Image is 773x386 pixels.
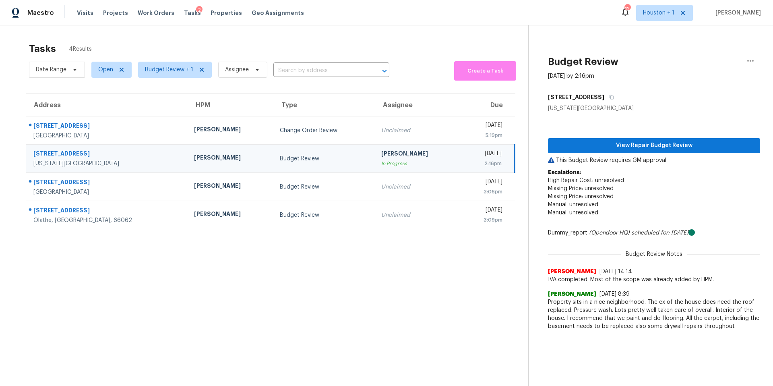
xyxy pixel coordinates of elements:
[554,141,754,151] span: View Repair Budget Review
[103,9,128,17] span: Projects
[381,183,454,191] div: Unclaimed
[194,182,267,192] div: [PERSON_NAME]
[381,149,454,160] div: [PERSON_NAME]
[188,94,273,116] th: HPM
[548,202,598,208] span: Manual: unresolved
[225,66,249,74] span: Assignee
[280,155,368,163] div: Budget Review
[194,154,267,164] div: [PERSON_NAME]
[27,9,54,17] span: Maestro
[548,72,594,80] div: [DATE] by 2:16pm
[467,121,502,131] div: [DATE]
[548,138,760,153] button: View Repair Budget Review
[77,9,93,17] span: Visits
[624,5,630,13] div: 12
[467,149,502,160] div: [DATE]
[599,291,630,297] span: [DATE] 8:39
[643,9,674,17] span: Houston + 1
[184,10,201,16] span: Tasks
[548,229,760,237] div: Dummy_report
[252,9,304,17] span: Geo Assignments
[548,186,614,191] span: Missing Price: unresolved
[548,268,596,276] span: [PERSON_NAME]
[33,188,181,196] div: [GEOGRAPHIC_DATA]
[548,210,598,216] span: Manual: unresolved
[33,160,181,168] div: [US_STATE][GEOGRAPHIC_DATA]
[194,210,267,220] div: [PERSON_NAME]
[33,149,181,160] div: [STREET_ADDRESS]
[33,132,181,140] div: [GEOGRAPHIC_DATA]
[548,194,614,199] span: Missing Price: unresolved
[280,127,368,135] div: Change Order Review
[621,250,687,258] span: Budget Review Notes
[381,127,454,135] div: Unclaimed
[467,206,502,216] div: [DATE]
[211,9,242,17] span: Properties
[26,94,188,116] th: Address
[467,188,502,196] div: 3:06pm
[194,125,267,135] div: [PERSON_NAME]
[280,183,368,191] div: Budget Review
[273,64,367,77] input: Search by address
[36,66,66,74] span: Date Range
[98,66,113,74] span: Open
[548,298,760,330] span: Property sits in a nice neighborhood. The ex of the house does need the roof replaced. Pressure w...
[145,66,193,74] span: Budget Review + 1
[381,211,454,219] div: Unclaimed
[548,104,760,112] div: [US_STATE][GEOGRAPHIC_DATA]
[548,290,596,298] span: [PERSON_NAME]
[548,93,604,101] h5: [STREET_ADDRESS]
[467,160,502,168] div: 2:16pm
[589,230,630,236] i: (Opendoor HQ)
[273,94,375,116] th: Type
[379,65,390,77] button: Open
[467,131,502,139] div: 5:19pm
[631,230,688,236] i: scheduled for: [DATE]
[33,216,181,224] div: Olathe, [GEOGRAPHIC_DATA], 66062
[548,178,624,183] span: High Repair Cost: unresolved
[712,9,761,17] span: [PERSON_NAME]
[604,90,615,104] button: Copy Address
[33,178,181,188] div: [STREET_ADDRESS]
[460,94,515,116] th: Due
[548,170,581,175] b: Escalations:
[458,66,512,76] span: Create a Task
[29,45,56,53] h2: Tasks
[467,216,502,224] div: 3:09pm
[548,58,618,66] h2: Budget Review
[454,61,516,81] button: Create a Task
[381,160,454,168] div: In Progress
[196,6,203,14] div: 2
[138,9,174,17] span: Work Orders
[280,211,368,219] div: Budget Review
[33,122,181,132] div: [STREET_ADDRESS]
[375,94,461,116] th: Assignee
[599,269,632,274] span: [DATE] 14:14
[548,276,760,284] span: IVA completed. Most of the scope was already added by HPM.
[69,45,92,53] span: 4 Results
[467,178,502,188] div: [DATE]
[548,156,760,164] p: This Budget Review requires GM approval
[33,206,181,216] div: [STREET_ADDRESS]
